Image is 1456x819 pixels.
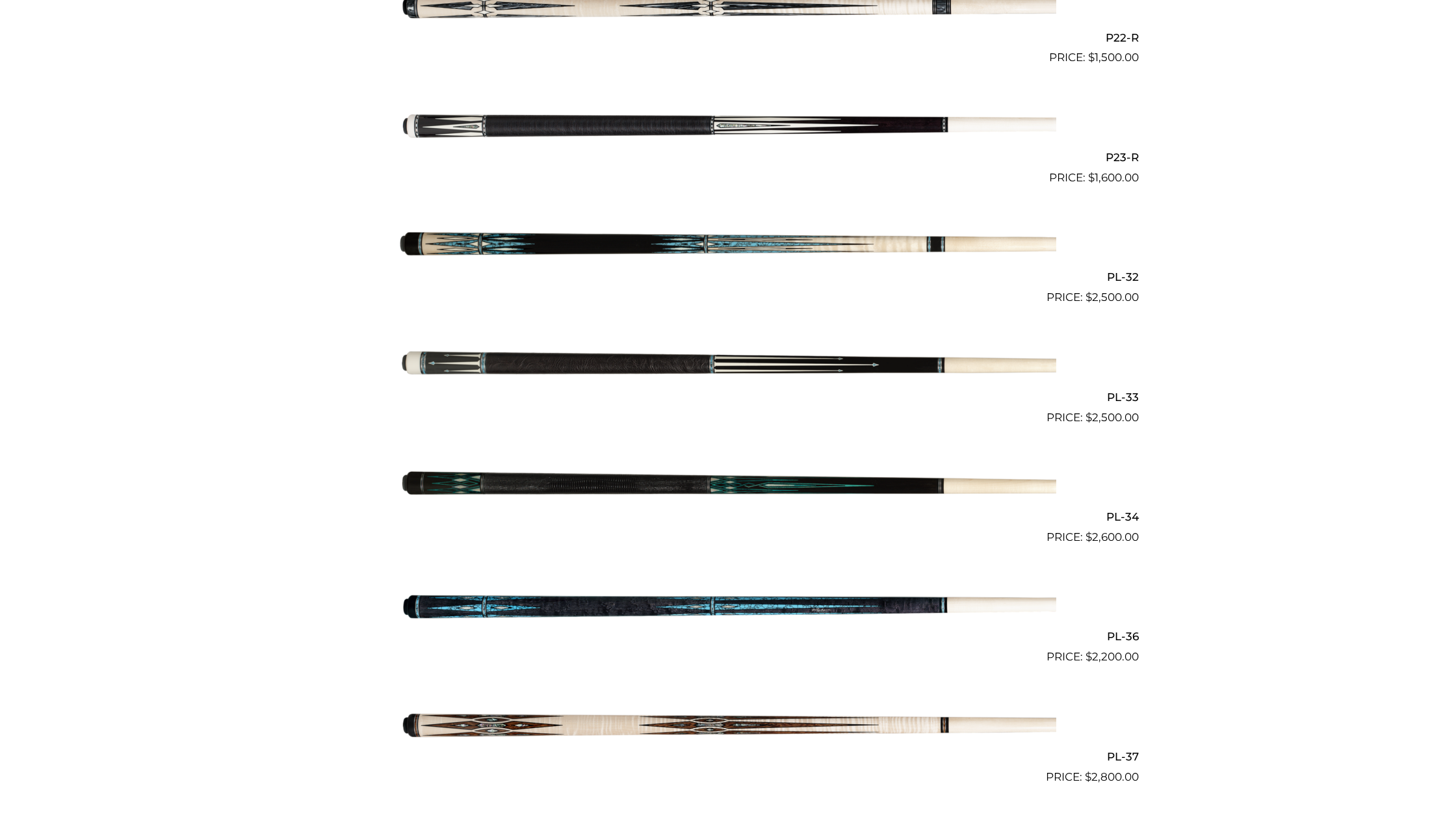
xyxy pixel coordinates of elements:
[1085,770,1091,783] span: $
[1085,650,1092,663] span: $
[400,671,1056,780] img: PL-37
[1085,291,1092,304] span: $
[1088,51,1095,64] span: $
[317,671,1139,785] a: PL-37 $2,800.00
[1085,530,1139,543] bdi: 2,600.00
[1085,650,1139,663] bdi: 2,200.00
[1085,411,1092,424] span: $
[1085,411,1139,424] bdi: 2,500.00
[1088,171,1095,184] span: $
[317,71,1139,186] a: P23-R $1,600.00
[317,505,1139,529] h2: PL-34
[1085,530,1092,543] span: $
[317,551,1139,666] a: PL-36 $2,200.00
[317,744,1139,768] h2: PL-37
[400,432,1056,541] img: PL-34
[317,432,1139,546] a: PL-34 $2,600.00
[400,551,1056,660] img: PL-36
[317,25,1139,49] h2: P22-R
[400,71,1056,181] img: P23-R
[317,385,1139,409] h2: PL-33
[317,311,1139,426] a: PL-33 $2,500.00
[317,265,1139,289] h2: PL-32
[1088,51,1139,64] bdi: 1,500.00
[400,311,1056,421] img: PL-33
[317,145,1139,169] h2: P23-R
[400,192,1056,301] img: PL-32
[317,192,1139,306] a: PL-32 $2,500.00
[1085,770,1139,783] bdi: 2,800.00
[1085,291,1139,304] bdi: 2,500.00
[317,625,1139,649] h2: PL-36
[1088,171,1139,184] bdi: 1,600.00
